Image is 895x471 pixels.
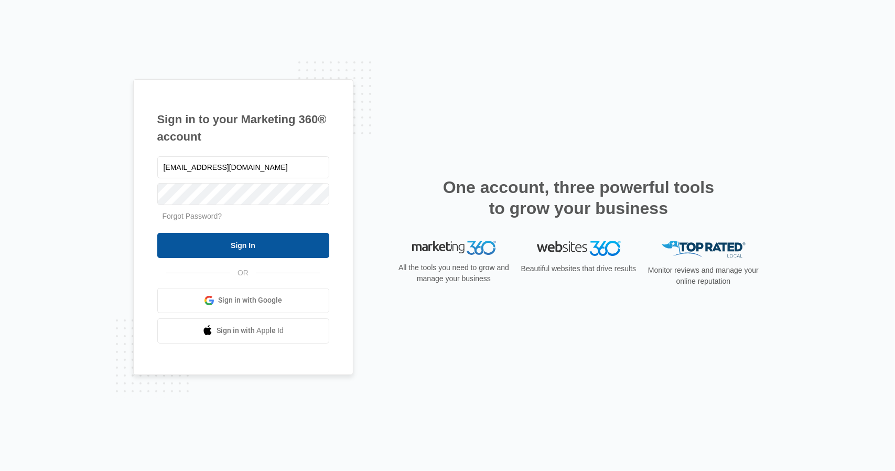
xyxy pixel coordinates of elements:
a: Sign in with Apple Id [157,318,329,344]
h1: Sign in to your Marketing 360® account [157,111,329,145]
h2: One account, three powerful tools to grow your business [440,177,718,219]
span: OR [230,267,256,279]
input: Sign In [157,233,329,258]
p: All the tools you need to grow and manage your business [395,262,513,284]
img: Marketing 360 [412,241,496,255]
a: Sign in with Google [157,288,329,313]
a: Forgot Password? [163,212,222,220]
input: Email [157,156,329,178]
span: Sign in with Apple Id [217,325,284,336]
img: Websites 360 [537,241,621,256]
p: Monitor reviews and manage your online reputation [645,265,762,287]
span: Sign in with Google [218,295,282,306]
img: Top Rated Local [662,241,746,258]
p: Beautiful websites that drive results [520,263,638,274]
